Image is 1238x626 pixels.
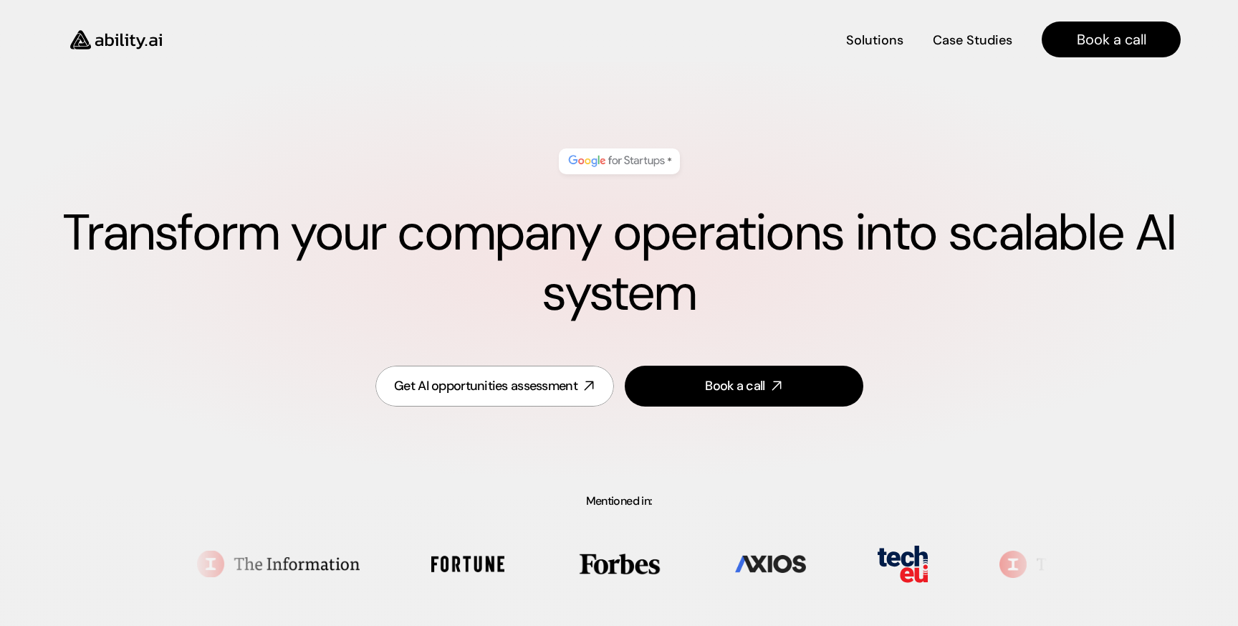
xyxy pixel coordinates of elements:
[846,32,903,49] h4: Solutions
[625,366,863,407] a: Book a call
[705,377,764,395] div: Book a call
[57,203,1181,323] h1: Transform your company operations into scalable AI system
[34,495,1204,507] p: Mentioned in:
[846,27,903,52] a: Solutions
[182,22,1181,57] nav: Main navigation
[1042,22,1181,57] a: Book a call
[932,27,1013,52] a: Case Studies
[375,366,614,407] a: Get AI opportunities assessment
[394,377,577,395] div: Get AI opportunities assessment
[933,32,1012,49] h4: Case Studies
[1077,29,1146,49] h4: Book a call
